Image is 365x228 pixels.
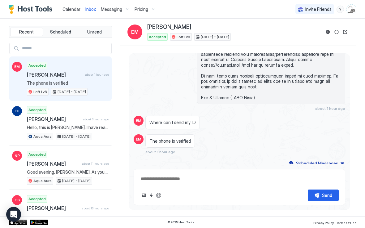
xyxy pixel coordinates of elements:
span: about 3 hours ago [83,117,109,121]
button: Upload image [140,192,148,199]
button: Recent [10,28,43,36]
span: [PERSON_NAME] [27,161,79,167]
span: The phone is verified [149,138,191,144]
button: Sync reservation [333,28,340,36]
span: Accepted [28,152,46,157]
span: The phone is verified [27,80,109,86]
span: Calendar [62,7,80,12]
span: Accepted [28,63,46,68]
a: Inbox [85,6,96,12]
span: Recent [19,29,34,35]
div: tab-group [9,26,112,38]
span: [PERSON_NAME] [147,24,191,31]
span: Inbox [85,7,96,12]
span: Loft Lv8 [33,89,47,95]
a: Google Play Store [30,220,48,225]
input: Input Field [19,43,111,54]
a: Terms Of Use [336,219,356,226]
span: EH [15,108,19,114]
span: NP [15,153,20,159]
span: Pricing [135,7,148,12]
span: EM [14,64,20,69]
span: [DATE] - [DATE] [62,178,91,184]
span: TB [15,197,20,203]
a: Privacy Policy [313,219,334,226]
span: © 2025 Host Tools [167,220,194,224]
span: Terms Of Use [336,221,356,225]
span: [PERSON_NAME] [27,72,83,78]
span: [PERSON_NAME] [27,116,80,122]
div: Scheduled Messages [296,160,338,167]
button: Send [308,190,339,201]
span: Invite Friends [305,7,332,12]
span: Accepted [28,107,46,113]
span: Loft Lv8 [177,34,190,40]
span: about 1 hour ago [145,150,175,154]
button: Unread [78,28,111,36]
button: ChatGPT Auto Reply [155,192,162,199]
span: Scheduled [50,29,71,35]
span: EM [136,118,141,123]
span: Privacy Policy [313,221,334,225]
span: [PERSON_NAME] [27,205,79,211]
span: EM [136,136,141,142]
div: User profile [346,4,356,14]
button: Quick reply [148,192,155,199]
span: [DATE] - [DATE] [62,134,91,139]
a: Host Tools Logo [9,5,55,14]
span: Hello, this is [PERSON_NAME]. I have reached out via WhatsApp, so please check and confirm. [27,125,109,130]
button: Open reservation [341,28,349,36]
span: about 11 hours ago [82,162,109,166]
div: menu [337,6,344,13]
span: Accepted [28,196,46,202]
button: Scheduled [44,28,77,36]
span: Good evening, [PERSON_NAME]. As you settle in for the night, we wanted to thank you again for sel... [27,169,109,175]
span: [DATE] - [DATE] [201,34,229,40]
span: Aqua Aura [33,134,52,139]
span: Unread [87,29,102,35]
a: Calendar [62,6,80,12]
span: Messaging [101,7,122,12]
span: about 1 hour ago [85,73,109,77]
button: Scheduled Messages [288,159,345,168]
span: [DATE] - [DATE] [58,89,86,95]
span: Where can I send my ID [149,120,196,125]
span: Aqua Aura [33,178,52,184]
span: Accepted [149,34,166,40]
div: Send [322,192,332,199]
button: Reservation information [324,28,332,36]
div: Open Intercom Messenger [6,207,21,222]
span: about 1 hour ago [315,106,345,111]
a: App Store [9,220,27,225]
span: EM [131,28,139,36]
span: about 13 hours ago [82,206,109,210]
